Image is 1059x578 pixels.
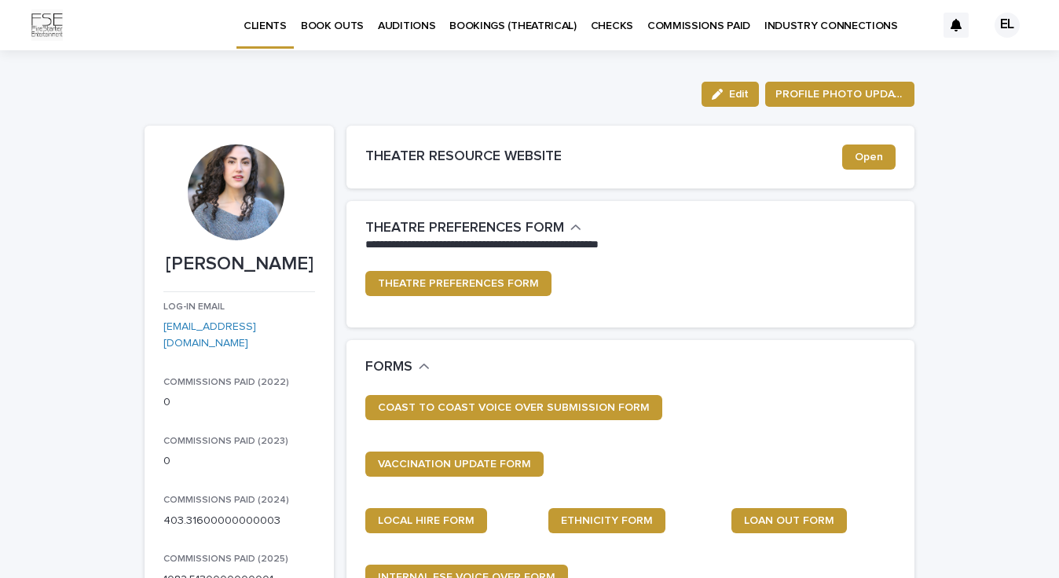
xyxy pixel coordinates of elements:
[365,359,430,376] button: FORMS
[378,459,531,470] span: VACCINATION UPDATE FORM
[163,253,315,276] p: [PERSON_NAME]
[163,554,288,564] span: COMMISSIONS PAID (2025)
[855,152,883,163] span: Open
[365,359,412,376] h2: FORMS
[365,452,544,477] a: VACCINATION UPDATE FORM
[561,515,653,526] span: ETHNICITY FORM
[775,86,904,102] span: PROFILE PHOTO UPDATE
[163,437,288,446] span: COMMISSIONS PAID (2023)
[163,321,256,349] a: [EMAIL_ADDRESS][DOMAIN_NAME]
[548,508,665,533] a: ETHNICITY FORM
[163,394,315,411] p: 0
[378,515,475,526] span: LOCAL HIRE FORM
[765,82,914,107] button: PROFILE PHOTO UPDATE
[365,220,564,237] h2: THEATRE PREFERENCES FORM
[365,508,487,533] a: LOCAL HIRE FORM
[378,402,650,413] span: COAST TO COAST VOICE OVER SUBMISSION FORM
[731,508,847,533] a: LOAN OUT FORM
[995,13,1020,38] div: EL
[702,82,759,107] button: Edit
[163,378,289,387] span: COMMISSIONS PAID (2022)
[163,496,289,505] span: COMMISSIONS PAID (2024)
[744,515,834,526] span: LOAN OUT FORM
[365,395,662,420] a: COAST TO COAST VOICE OVER SUBMISSION FORM
[365,148,842,166] h2: THEATER RESOURCE WEBSITE
[31,9,63,41] img: Km9EesSdRbS9ajqhBzyo
[365,271,551,296] a: THEATRE PREFERENCES FORM
[163,453,315,470] p: 0
[163,513,315,529] p: 403.31600000000003
[365,220,581,237] button: THEATRE PREFERENCES FORM
[729,89,749,100] span: Edit
[842,144,896,170] a: Open
[378,278,539,289] span: THEATRE PREFERENCES FORM
[163,302,225,312] span: LOG-IN EMAIL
